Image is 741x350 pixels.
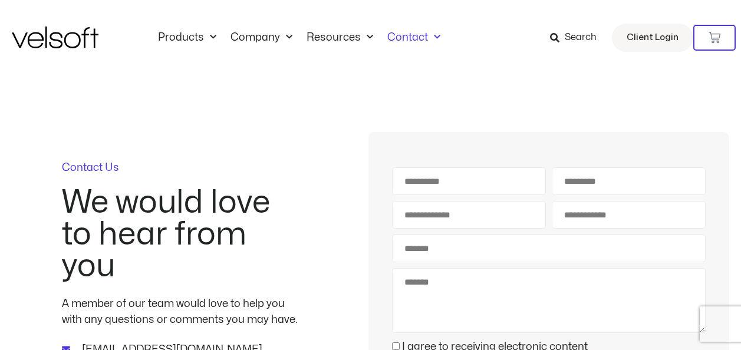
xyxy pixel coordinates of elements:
a: CompanyMenu Toggle [223,31,299,44]
h2: We would love to hear from you [62,187,298,282]
p: A member of our team would love to help you with any questions or comments you may have. [62,296,298,328]
img: Velsoft Training Materials [12,27,98,48]
p: Contact Us [62,163,298,173]
a: ContactMenu Toggle [380,31,447,44]
span: Client Login [627,30,679,45]
span: Search [565,30,597,45]
a: Client Login [612,24,693,52]
a: Search [550,28,605,48]
a: ResourcesMenu Toggle [299,31,380,44]
nav: Menu [151,31,447,44]
a: ProductsMenu Toggle [151,31,223,44]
